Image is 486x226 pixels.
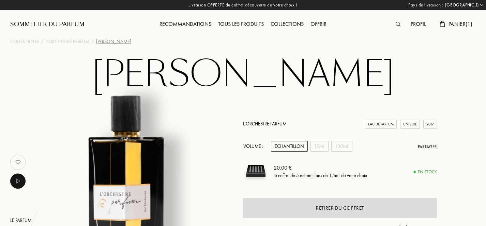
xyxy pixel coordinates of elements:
a: Collections [267,20,307,28]
a: L'Orchestre Parfum [46,38,89,45]
div: 15mL [310,141,329,152]
div: le coffret de 5 échantillons de 1.5mL de votre choix [274,172,367,179]
div: 100mL [331,141,352,152]
div: Unisexe [400,120,420,129]
a: Collections [10,38,39,45]
a: Tous les produits [215,20,267,28]
img: music_play.png [14,177,22,185]
div: Recommandations [156,20,215,29]
img: no_like_p.png [11,156,25,169]
div: Retirer du coffret [316,204,364,212]
div: Le parfum [10,217,49,224]
div: Offrir [307,20,330,29]
a: Profil [407,20,429,28]
div: Partager [418,143,437,150]
a: Sommelier du Parfum [10,20,85,29]
a: L'Orchestre Parfum [243,121,287,127]
span: Panier ( 1 ) [449,20,472,28]
div: 20,00 € [274,163,367,172]
div: Tous les produits [215,20,267,29]
div: [PERSON_NAME] [96,38,131,45]
img: sample box [243,158,269,184]
img: search_icn.svg [396,22,400,27]
span: Pays de livraison : [408,2,443,8]
div: / [41,38,44,45]
img: cart.svg [440,21,445,27]
div: 2017 [423,120,437,129]
a: Offrir [307,20,330,28]
div: / [91,38,94,45]
h1: [PERSON_NAME] [73,56,413,93]
div: Volume : [243,141,267,152]
div: Collections [267,20,307,29]
div: Eau de Parfum [365,120,397,129]
a: Recommandations [156,20,215,28]
div: Echantillon [271,141,308,152]
div: Profil [407,20,429,29]
div: En stock [414,169,437,175]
